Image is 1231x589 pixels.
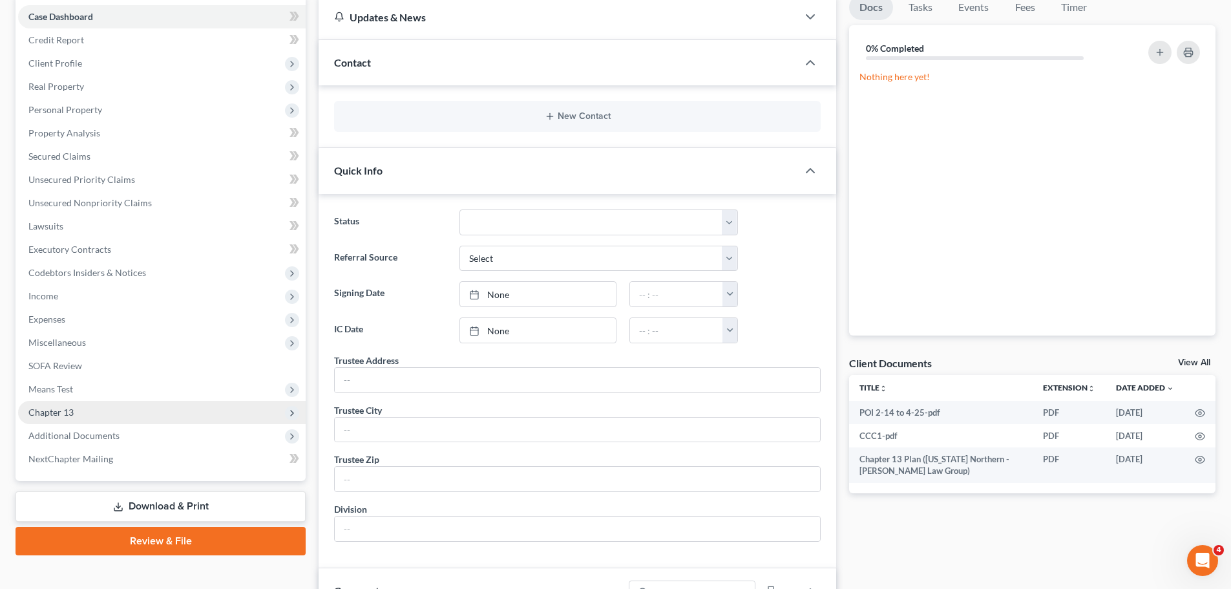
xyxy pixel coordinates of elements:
td: PDF [1033,401,1106,424]
div: Trustee City [334,403,382,417]
a: Extensionunfold_more [1043,383,1095,392]
span: Additional Documents [28,430,120,441]
a: Unsecured Priority Claims [18,168,306,191]
span: Means Test [28,383,73,394]
a: Executory Contracts [18,238,306,261]
td: [DATE] [1106,401,1184,424]
i: expand_more [1166,385,1174,392]
input: -- [335,368,820,392]
span: SOFA Review [28,360,82,371]
a: Download & Print [16,491,306,522]
span: Secured Claims [28,151,90,162]
span: Chapter 13 [28,407,74,418]
a: Credit Report [18,28,306,52]
label: Referral Source [328,246,452,272]
button: New Contact [344,111,810,122]
div: Trustee Zip [334,453,379,466]
p: Nothing here yet! [859,70,1205,83]
div: Client Documents [849,356,932,370]
label: Status [328,209,452,235]
a: Date Added expand_more [1116,383,1174,392]
span: Quick Info [334,164,383,177]
strong: 0% Completed [866,43,924,54]
a: View All [1178,358,1210,367]
div: Division [334,502,367,516]
a: None [460,318,616,343]
span: Expenses [28,314,65,325]
span: Miscellaneous [28,337,86,348]
span: Contact [334,56,371,69]
a: Unsecured Nonpriority Claims [18,191,306,215]
i: unfold_more [1088,385,1095,392]
span: Case Dashboard [28,11,93,22]
label: IC Date [328,317,452,343]
a: Secured Claims [18,145,306,168]
a: None [460,282,616,306]
span: Codebtors Insiders & Notices [28,267,146,278]
input: -- [335,517,820,541]
input: -- [335,418,820,442]
span: Executory Contracts [28,244,111,255]
input: -- : -- [630,318,723,343]
a: Titleunfold_more [859,383,887,392]
div: Updates & News [334,10,782,24]
span: NextChapter Mailing [28,453,113,464]
span: Lawsuits [28,220,63,231]
span: Personal Property [28,104,102,115]
td: [DATE] [1106,447,1184,483]
td: POI 2-14 to 4-25-pdf [849,401,1033,424]
span: Real Property [28,81,84,92]
td: Chapter 13 Plan ([US_STATE] Northern - [PERSON_NAME] Law Group) [849,447,1033,483]
span: Unsecured Nonpriority Claims [28,197,152,208]
td: PDF [1033,424,1106,447]
i: unfold_more [879,385,887,392]
span: Property Analysis [28,127,100,138]
span: Client Profile [28,58,82,69]
label: Signing Date [328,281,452,307]
div: Trustee Address [334,354,399,367]
a: Lawsuits [18,215,306,238]
a: Property Analysis [18,122,306,145]
span: Credit Report [28,34,84,45]
td: CCC1-pdf [849,424,1033,447]
td: PDF [1033,447,1106,483]
a: NextChapter Mailing [18,447,306,471]
span: 4 [1214,545,1224,555]
input: -- : -- [630,282,723,306]
span: Unsecured Priority Claims [28,174,135,185]
td: [DATE] [1106,424,1184,447]
span: Income [28,290,58,301]
input: -- [335,467,820,491]
a: SOFA Review [18,354,306,378]
a: Case Dashboard [18,5,306,28]
iframe: Intercom live chat [1187,545,1218,576]
a: Review & File [16,527,306,555]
